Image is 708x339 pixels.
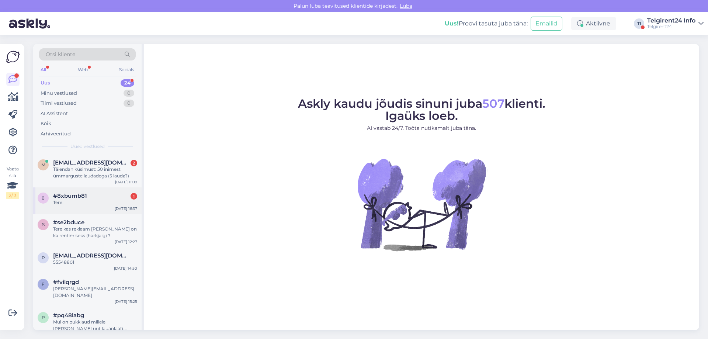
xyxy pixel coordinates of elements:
[124,100,134,107] div: 0
[118,65,136,75] div: Socials
[41,162,45,167] span: m
[42,315,45,320] span: p
[445,20,459,27] b: Uus!
[647,18,695,24] div: Telgirent24 Info
[53,159,130,166] span: meeriv30@gmail.com
[115,179,137,185] div: [DATE] 11:09
[41,90,77,97] div: Minu vestlused
[70,143,105,150] span: Uued vestlused
[571,17,616,30] div: Aktiivne
[41,100,77,107] div: Tiimi vestlused
[41,110,68,117] div: AI Assistent
[298,124,545,132] p: AI vastab 24/7. Tööta nutikamalt juba täna.
[42,255,45,260] span: p
[131,160,137,166] div: 2
[647,18,704,30] a: Telgirent24 InfoTelgirent24
[41,79,50,87] div: Uus
[114,266,137,271] div: [DATE] 14:50
[445,19,528,28] div: Proovi tasuta juba täna:
[42,281,45,287] span: f
[41,120,51,127] div: Kõik
[531,17,562,31] button: Emailid
[53,286,137,299] div: [PERSON_NAME][EMAIL_ADDRESS][DOMAIN_NAME]
[53,279,79,286] span: #fvilqrgd
[634,18,644,29] div: TI
[6,192,19,199] div: 2 / 3
[115,239,137,245] div: [DATE] 12:27
[53,193,87,199] span: #8xbumb81
[42,195,45,201] span: 8
[53,259,137,266] div: 55548801
[76,65,89,75] div: Web
[355,138,488,271] img: No Chat active
[298,96,545,123] span: Askly kaudu jõudis sinuni juba klienti. Igaüks loeb.
[53,312,84,319] span: #pq48labg
[39,65,48,75] div: All
[42,222,45,227] span: s
[53,199,137,206] div: Tere!
[6,50,20,64] img: Askly Logo
[53,252,130,259] span: pisnenkoo@gmail.com
[41,130,71,138] div: Arhiveeritud
[53,166,137,179] div: Täiendan küsimust: 50 inimest ümmarguste laudadega (5 lauda?)
[121,79,134,87] div: 24
[53,219,84,226] span: #se2bduce
[482,96,504,111] span: 507
[115,206,137,211] div: [DATE] 16:37
[53,226,137,239] div: Tere kas reklaam [PERSON_NAME] on ka rentimiseks (harkjalg) ?
[53,319,137,332] div: Mul on pukklaud millele [PERSON_NAME] uut lauaplaati. 80cm läbimõõt. Sobiks ka kasutatud plaat.
[124,90,134,97] div: 0
[115,299,137,304] div: [DATE] 15:25
[6,166,19,199] div: Vaata siia
[398,3,414,9] span: Luba
[131,193,137,200] div: 1
[46,51,75,58] span: Otsi kliente
[647,24,695,30] div: Telgirent24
